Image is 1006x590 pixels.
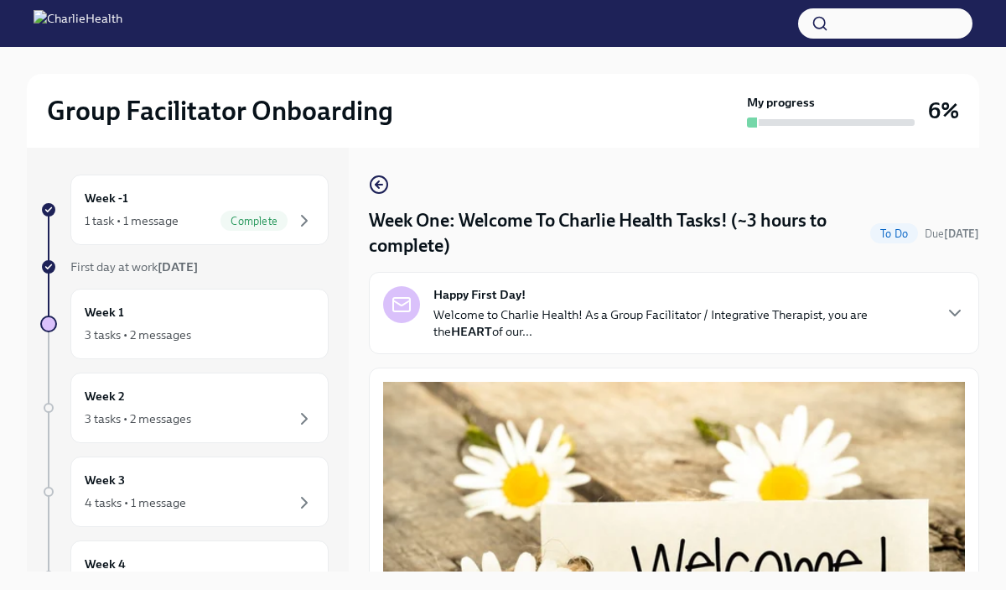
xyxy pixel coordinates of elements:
div: 3 tasks • 2 messages [85,410,191,427]
strong: [DATE] [944,227,979,240]
div: 1 task • 1 message [85,212,179,229]
strong: [DATE] [158,259,198,274]
a: Week 23 tasks • 2 messages [40,373,329,443]
p: Welcome to Charlie Health! As a Group Facilitator / Integrative Therapist, you are the of our... [433,306,931,340]
h6: Week 1 [85,303,124,321]
div: 4 tasks • 1 message [85,494,186,511]
span: September 15th, 2025 09:00 [925,226,979,242]
span: Complete [220,215,288,227]
strong: HEART [451,324,492,339]
span: First day at work [70,259,198,274]
h6: Week 4 [85,555,126,573]
a: Week 13 tasks • 2 messages [40,289,329,359]
a: First day at work[DATE] [40,258,329,275]
strong: Happy First Day! [433,286,526,303]
div: 3 tasks • 2 messages [85,326,191,343]
span: Due [925,227,979,240]
h6: Week 2 [85,387,125,405]
a: Week 34 tasks • 1 message [40,457,329,527]
img: CharlieHealth [34,10,122,37]
span: To Do [870,227,918,240]
strong: My progress [747,94,815,111]
h4: Week One: Welcome To Charlie Health Tasks! (~3 hours to complete) [369,208,863,258]
h2: Group Facilitator Onboarding [47,94,393,128]
h6: Week -1 [85,189,128,207]
h6: Week 3 [85,471,125,489]
a: Week -11 task • 1 messageComplete [40,175,329,245]
h3: 6% [928,96,959,126]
